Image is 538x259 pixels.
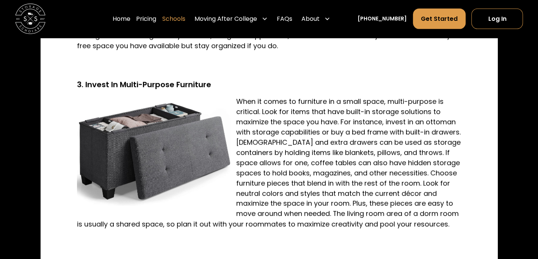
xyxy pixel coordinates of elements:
a: FAQs [277,8,292,30]
h4: 3. Invest In Multi-Purpose Furniture [77,80,461,91]
div: Moving After College [191,8,271,30]
div: About [301,14,320,23]
p: When it comes to furniture in a small space, multi-purpose is critical. Look for items that have ... [77,97,461,229]
div: About [298,8,333,30]
a: [PHONE_NUMBER] [358,15,407,23]
a: Log In [471,9,523,29]
a: Schools [162,8,185,30]
a: home [15,4,45,34]
img: Storage Scholars main logo [15,4,45,34]
a: Get Started [413,9,466,29]
a: Pricing [136,8,156,30]
div: Moving After College [194,14,257,23]
a: Home [112,8,130,30]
